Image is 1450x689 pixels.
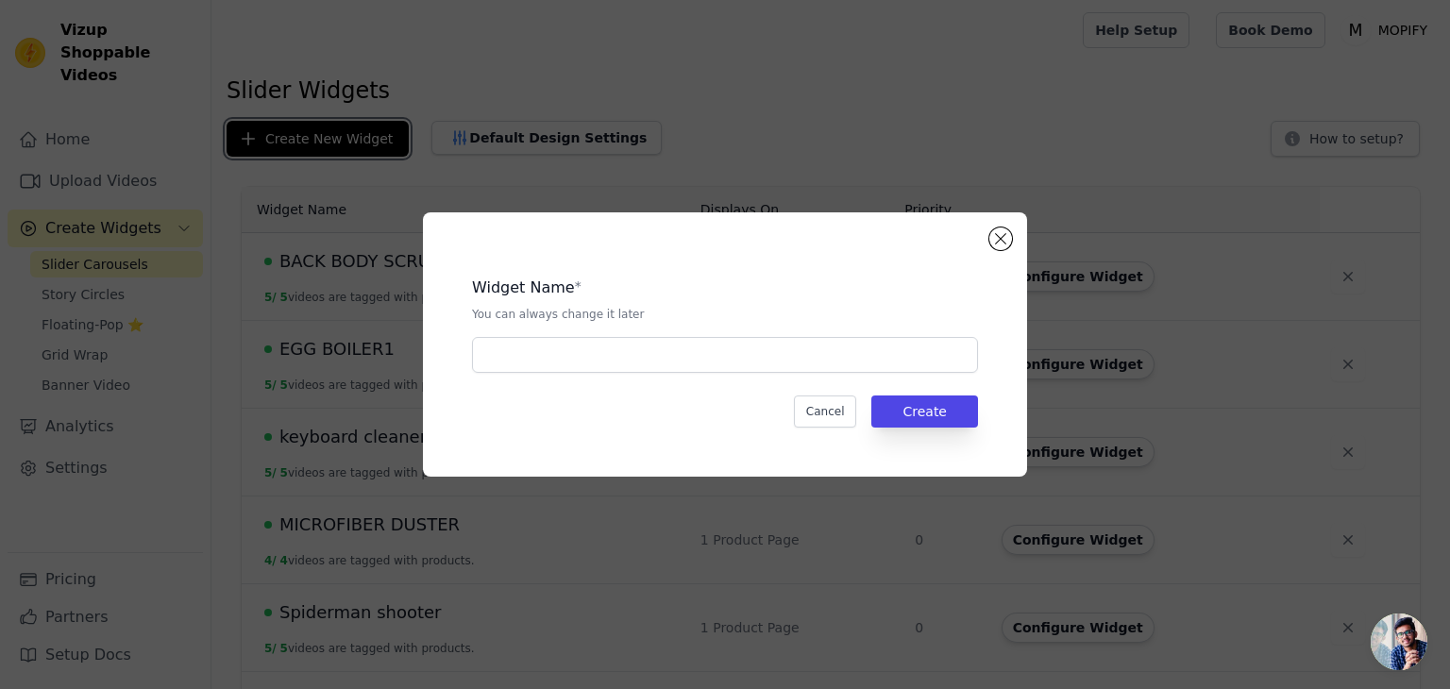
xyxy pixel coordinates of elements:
button: Create [871,395,978,428]
legend: Widget Name [472,277,575,299]
p: You can always change it later [472,307,978,322]
a: Open chat [1371,613,1427,670]
button: Close modal [989,227,1012,250]
button: Cancel [794,395,857,428]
